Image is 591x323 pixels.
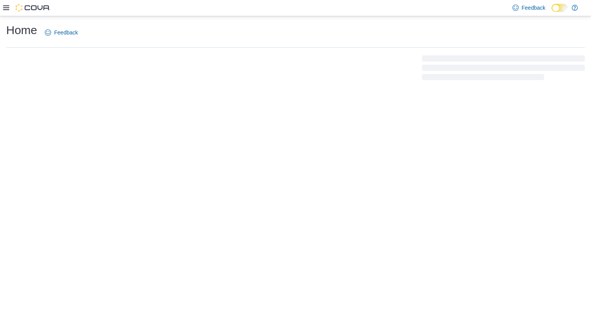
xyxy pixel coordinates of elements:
input: Dark Mode [552,4,568,12]
img: Cova [15,4,50,12]
a: Feedback [42,25,81,40]
span: Feedback [522,4,545,12]
span: Feedback [54,29,78,36]
h1: Home [6,22,37,38]
span: Loading [422,57,585,82]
